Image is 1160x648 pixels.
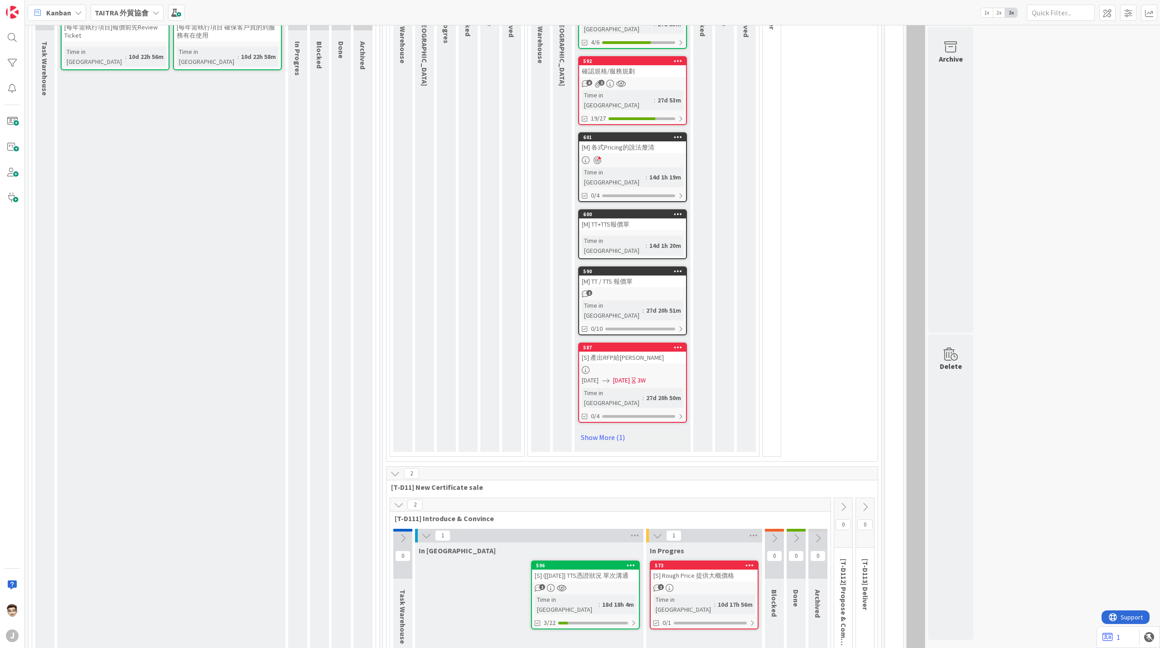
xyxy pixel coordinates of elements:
[582,388,643,408] div: Time in [GEOGRAPHIC_DATA]
[398,9,407,63] span: Task Warehouse
[177,47,237,67] div: Time in [GEOGRAPHIC_DATA]
[237,52,239,62] span: :
[655,95,683,105] div: 27d 53m
[579,267,686,287] div: 590[M] TT / TTS 報價單
[643,393,644,403] span: :
[655,562,758,569] div: 573
[600,600,636,609] div: 18d 18h 4m
[1102,632,1120,643] a: 1
[993,8,1005,17] span: 2x
[651,561,758,570] div: 573
[536,562,639,569] div: 596
[582,90,654,110] div: Time in [GEOGRAPHIC_DATA]
[6,6,19,19] img: Visit kanbanzone.com
[173,12,282,70] a: [每年需執行項目 確保客戶買的到服務有在使用Time in [GEOGRAPHIC_DATA]:10d 22h 58m
[358,41,367,69] span: Archived
[536,9,545,63] span: Task Warehouse
[64,47,125,67] div: Time in [GEOGRAPHIC_DATA]
[792,590,801,607] span: Done
[650,546,684,555] span: In Progres
[532,561,639,581] div: 596[S] ([[DATE]] TTS憑證狀況 單次溝通
[544,618,556,628] span: 3/22
[535,595,599,614] div: Time in [GEOGRAPHIC_DATA]
[714,600,715,609] span: :
[591,324,603,334] span: 0/10
[578,343,687,423] a: 587[S] 產出RFP給[PERSON_NAME][DATE][DATE]3WTime in [GEOGRAPHIC_DATA]:27d 20h 50m0/4
[613,376,630,385] span: [DATE]
[586,290,592,296] span: 1
[644,393,683,403] div: 27d 20h 50m
[19,1,41,12] span: Support
[398,590,407,644] span: Task Warehouse
[861,559,870,610] span: [T-D113] Deliver
[404,468,419,479] span: 2
[643,305,644,315] span: :
[558,9,567,86] span: In Queue
[579,65,686,77] div: 確認規格/服務規劃
[583,268,686,275] div: 590
[836,519,851,530] span: 0
[647,241,683,251] div: 14d 1h 20m
[6,629,19,642] div: J
[586,80,592,86] span: 8
[435,530,450,541] span: 1
[420,9,429,86] span: In Queue
[395,514,819,523] span: [T-D111] Introduce & Convince
[532,570,639,581] div: [S] ([[DATE]] TTS憑證狀況 單次溝通
[647,172,683,182] div: 14d 1h 19m
[715,600,755,609] div: 10d 17h 56m
[599,600,600,609] span: :
[579,343,686,352] div: 587
[650,561,759,629] a: 573[S] Rough Price 提供大概價格Time in [GEOGRAPHIC_DATA]:10d 17h 56m0/1
[583,211,686,218] div: 600
[813,590,822,618] span: Archived
[579,218,686,230] div: [M] TT+TTS報價單
[770,590,779,617] span: Blocked
[788,551,804,561] span: 0
[651,561,758,581] div: 573[S] Rough Price 提供大概價格
[981,8,993,17] span: 1x
[532,561,639,570] div: 596
[531,561,640,629] a: 596[S] ([[DATE]] TTS憑證狀況 單次溝通Time in [GEOGRAPHIC_DATA]:18d 18h 4m3/22
[293,41,302,76] span: In Progres
[579,133,686,141] div: 601
[62,13,169,41] div: [每年需執行項目]報價前先Review Ticket
[857,519,873,530] span: 0
[578,266,687,335] a: 590[M] TT / TTS 報價單Time in [GEOGRAPHIC_DATA]:27d 20h 51m0/10
[579,210,686,230] div: 600[M] TT+TTS報價單
[407,499,423,510] span: 2
[662,618,671,628] span: 0/1
[810,551,826,561] span: 0
[337,41,346,58] span: Done
[583,344,686,351] div: 587
[653,595,714,614] div: Time in [GEOGRAPHIC_DATA]
[95,8,149,17] b: TAITRA 外貿協會
[939,53,963,64] div: Archive
[591,411,599,421] span: 0/4
[666,530,681,541] span: 1
[651,570,758,581] div: [S] Rough Price 提供大概價格
[579,276,686,287] div: [M] TT / TTS 報價單
[46,7,71,18] span: Kanban
[646,241,647,251] span: :
[591,191,599,200] span: 0/4
[579,141,686,153] div: [M] 各式Pricing的說法釐清
[174,13,281,41] div: [每年需執行項目 確保客戶買的到服務有在使用
[40,41,49,96] span: Task Warehouse
[578,56,687,125] a: 592確認規格/服務規劃Time in [GEOGRAPHIC_DATA]:27d 53m19/27
[638,376,646,385] div: 3W
[1005,8,1017,17] span: 3x
[582,167,646,187] div: Time in [GEOGRAPHIC_DATA]
[583,134,686,140] div: 601
[582,300,643,320] div: Time in [GEOGRAPHIC_DATA]
[578,132,687,202] a: 601[M] 各式Pricing的說法釐清Time in [GEOGRAPHIC_DATA]:14d 1h 19m0/4
[583,58,686,64] div: 592
[395,551,411,561] span: 0
[644,305,683,315] div: 27d 20h 51m
[646,172,647,182] span: :
[419,546,496,555] span: In Queue
[578,430,687,445] a: Show More (1)
[315,41,324,68] span: Blocked
[579,352,686,363] div: [S] 產出RFP給[PERSON_NAME]
[579,343,686,363] div: 587[S] 產出RFP給[PERSON_NAME]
